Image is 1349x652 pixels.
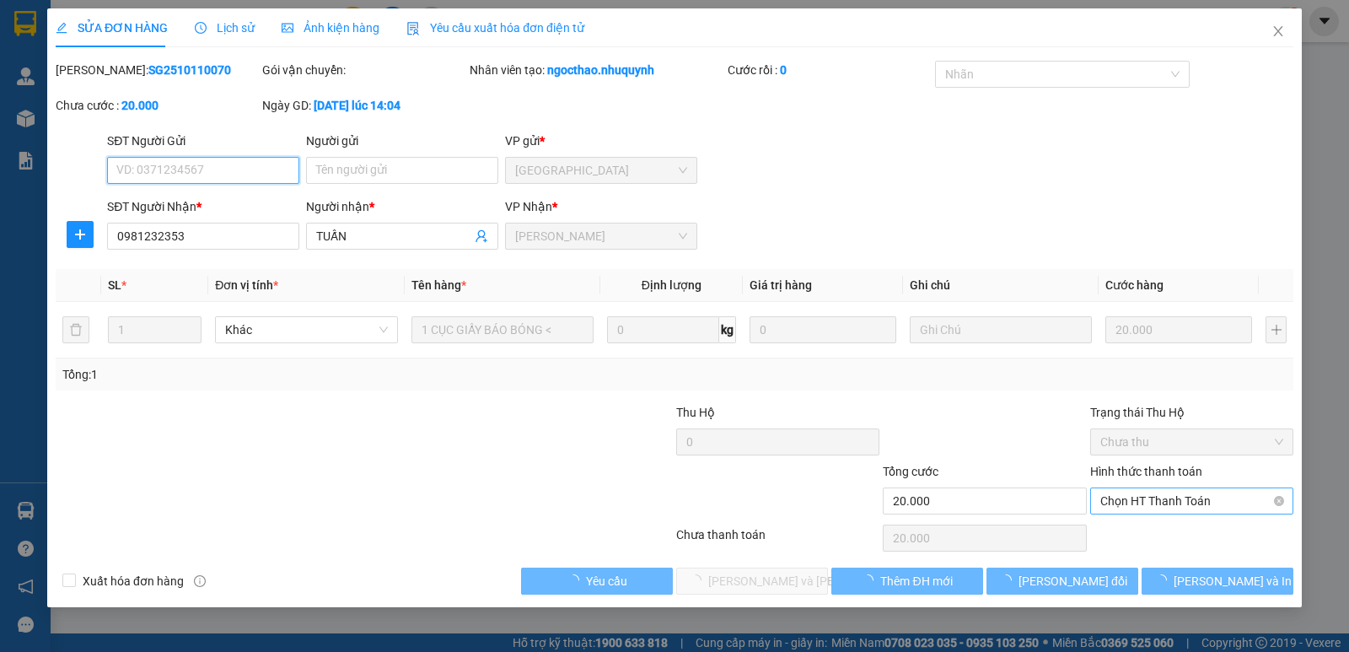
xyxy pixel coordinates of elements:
[780,63,787,77] b: 0
[1105,278,1164,292] span: Cước hàng
[215,278,278,292] span: Đơn vị tính
[107,197,299,216] div: SĐT Người Nhận
[406,22,420,35] img: icon
[1105,316,1252,343] input: 0
[107,132,299,150] div: SĐT Người Gửi
[195,21,255,35] span: Lịch sử
[314,99,400,112] b: [DATE] lúc 14:04
[1090,403,1293,422] div: Trạng thái Thu Hộ
[262,61,465,79] div: Gói vận chuyển:
[406,21,584,35] span: Yêu cầu xuất hóa đơn điện tử
[56,96,259,115] div: Chưa cước :
[515,158,687,183] span: Sài Gòn
[880,572,952,590] span: Thêm ĐH mới
[1000,574,1018,586] span: loading
[521,568,673,595] button: Yêu cầu
[195,22,207,34] span: clock-circle
[67,228,93,241] span: plus
[1255,8,1302,56] button: Close
[910,316,1092,343] input: Ghi Chú
[505,132,697,150] div: VP gửi
[1090,465,1202,478] label: Hình thức thanh toán
[1018,572,1127,590] span: [PERSON_NAME] đổi
[903,269,1099,302] th: Ghi chú
[194,575,206,587] span: info-circle
[56,22,67,34] span: edit
[62,365,522,384] div: Tổng: 1
[225,317,387,342] span: Khác
[56,61,259,79] div: [PERSON_NAME]:
[547,63,654,77] b: ngocthao.nhuquynh
[515,224,687,249] span: Phan Rang
[986,568,1138,595] button: [PERSON_NAME] đổi
[862,574,880,586] span: loading
[586,572,627,590] span: Yêu cầu
[1142,568,1293,595] button: [PERSON_NAME] và In
[676,406,715,419] span: Thu Hộ
[475,229,488,243] span: user-add
[1271,24,1285,38] span: close
[76,572,191,590] span: Xuất hóa đơn hàng
[108,278,121,292] span: SL
[642,278,701,292] span: Định lượng
[262,96,465,115] div: Ngày GD:
[470,61,725,79] div: Nhân viên tạo:
[56,21,168,35] span: SỬA ĐƠN HÀNG
[1100,488,1283,514] span: Chọn HT Thanh Toán
[1174,572,1292,590] span: [PERSON_NAME] và In
[67,221,94,248] button: plus
[148,63,231,77] b: SG2510110070
[282,22,293,34] span: picture
[750,316,896,343] input: 0
[505,200,552,213] span: VP Nhận
[1155,574,1174,586] span: loading
[567,574,586,586] span: loading
[750,278,812,292] span: Giá trị hàng
[411,316,594,343] input: VD: Bàn, Ghế
[676,568,828,595] button: [PERSON_NAME] và [PERSON_NAME] hàng
[883,465,938,478] span: Tổng cước
[831,568,983,595] button: Thêm ĐH mới
[1274,496,1284,506] span: close-circle
[306,197,498,216] div: Người nhận
[1100,429,1283,455] span: Chưa thu
[282,21,379,35] span: Ảnh kiện hàng
[411,278,466,292] span: Tên hàng
[1266,316,1287,343] button: plus
[62,316,89,343] button: delete
[674,525,881,555] div: Chưa thanh toán
[719,316,736,343] span: kg
[121,99,159,112] b: 20.000
[728,61,931,79] div: Cước rồi :
[306,132,498,150] div: Người gửi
